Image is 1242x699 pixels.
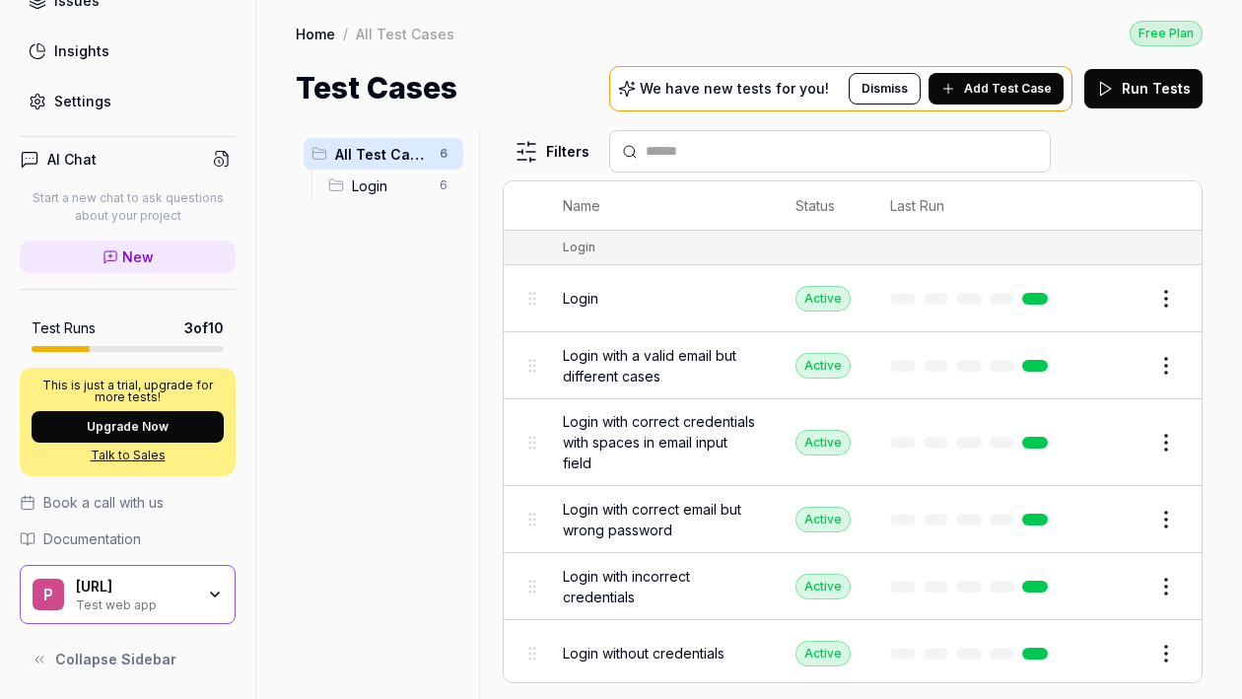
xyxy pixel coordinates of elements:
[504,620,1202,686] tr: Login without credentialsActive
[184,317,224,338] span: 3 of 10
[1084,69,1203,108] button: Run Tests
[503,132,601,172] button: Filters
[504,399,1202,486] tr: Login with correct credentials with spaces in email input fieldActive
[43,492,164,513] span: Book a call with us
[20,640,236,679] button: Collapse Sidebar
[20,528,236,549] a: Documentation
[504,553,1202,620] tr: Login with incorrect credentialsActive
[563,345,756,386] span: Login with a valid email but different cases
[20,32,236,70] a: Insights
[20,82,236,120] a: Settings
[47,149,97,170] h4: AI Chat
[352,175,428,196] span: Login
[343,24,348,43] div: /
[640,82,829,96] p: We have new tests for you!
[795,641,851,666] div: Active
[20,189,236,225] p: Start a new chat to ask questions about your project
[563,239,595,256] div: Login
[1130,20,1203,46] button: Free Plan
[55,649,176,669] span: Collapse Sidebar
[795,430,851,455] div: Active
[849,73,921,105] button: Dismiss
[76,595,194,611] div: Test web app
[20,241,236,273] a: New
[33,579,64,610] span: P
[563,643,724,664] span: Login without credentials
[929,73,1064,105] button: Add Test Case
[795,574,851,599] div: Active
[356,24,454,43] div: All Test Cases
[76,578,194,595] div: Postdocs.ai
[43,528,141,549] span: Documentation
[122,246,154,267] span: New
[32,411,224,443] button: Upgrade Now
[543,181,776,231] th: Name
[296,24,335,43] a: Home
[563,288,598,309] span: Login
[32,319,96,337] h5: Test Runs
[1130,21,1203,46] div: Free Plan
[296,66,457,110] h1: Test Cases
[320,170,463,201] div: Drag to reorderLogin6
[870,181,1075,231] th: Last Run
[20,492,236,513] a: Book a call with us
[795,507,851,532] div: Active
[563,499,756,540] span: Login with correct email but wrong password
[504,332,1202,399] tr: Login with a valid email but different casesActive
[504,486,1202,553] tr: Login with correct email but wrong passwordActive
[504,265,1202,332] tr: LoginActive
[432,174,455,197] span: 6
[964,80,1052,98] span: Add Test Case
[563,411,756,473] span: Login with correct credentials with spaces in email input field
[432,142,455,166] span: 6
[54,91,111,111] div: Settings
[20,565,236,624] button: P[URL]Test web app
[32,447,224,464] a: Talk to Sales
[54,40,109,61] div: Insights
[32,380,224,403] p: This is just a trial, upgrade for more tests!
[795,286,851,312] div: Active
[563,566,756,607] span: Login with incorrect credentials
[335,144,428,165] span: All Test Cases
[795,353,851,379] div: Active
[776,181,870,231] th: Status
